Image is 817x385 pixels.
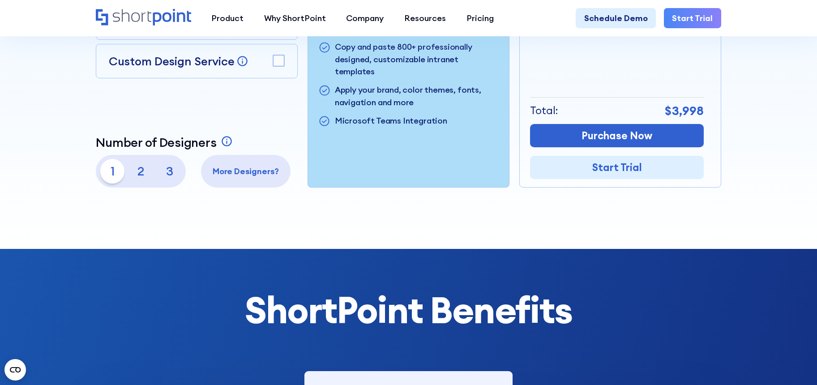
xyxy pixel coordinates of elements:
a: Home [96,9,191,27]
iframe: Chat Widget [772,342,817,385]
p: Copy and paste 800+ professionally designed, customizable intranet templates [335,41,499,77]
div: Company [346,12,384,24]
a: Start Trial [664,8,721,29]
div: Why ShortPoint [264,12,326,24]
a: Resources [394,8,456,29]
p: $3,998 [665,102,704,120]
a: Schedule Demo [576,8,656,29]
p: Microsoft Teams Integration [335,115,447,128]
p: Apply your brand, color themes, fonts, navigation and more [335,84,499,108]
a: Pricing [456,8,504,29]
p: Total: [530,103,558,118]
div: Product [211,12,244,24]
div: Resources [404,12,446,24]
button: Open CMP widget [4,359,26,381]
a: Purchase Now [530,124,704,147]
p: 2 [128,159,153,184]
p: 1 [100,159,125,184]
h2: ShortPoint Benefits [96,290,721,330]
p: Custom Design Service [109,54,235,68]
div: Pricing [466,12,494,24]
a: Number of Designers [96,135,235,150]
a: Why ShortPoint [254,8,336,29]
a: Company [336,8,394,29]
a: Start Trial [530,156,704,179]
a: Product [201,8,254,29]
p: 3 [157,159,182,184]
p: Number of Designers [96,135,216,150]
p: More Designers? [205,165,287,177]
